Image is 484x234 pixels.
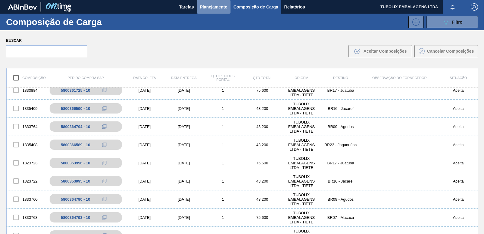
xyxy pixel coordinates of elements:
[8,4,37,10] img: TNhmsLtSVTkK8tSr43FrP2fwEKptu5GPRR3wAAAABJRU5ErkJggg==
[282,84,321,97] div: TUBOLIX EMBALAGENS LTDA - TIETE
[203,161,243,165] div: 1
[98,87,110,94] div: Copiar
[439,88,478,93] div: Aceita
[203,88,243,93] div: 1
[203,215,243,220] div: 1
[471,3,478,11] img: Logout
[61,215,90,220] div: 5800364793 - 10
[439,215,478,220] div: Aceita
[321,179,360,183] div: BR16 - Jacareí
[7,71,47,84] div: Composição
[61,197,90,202] div: 5800364790 - 10
[427,49,474,54] span: Cancelar Composições
[164,161,204,165] div: [DATE]
[125,124,164,129] div: [DATE]
[203,197,243,202] div: 1
[282,193,321,206] div: TUBOLIX EMBALAGENS LTDA - TIETE
[321,106,360,111] div: BR16 - Jacareí
[7,120,47,133] div: 1833764
[179,3,194,11] span: Tarefas
[6,36,87,45] label: Buscar
[243,124,282,129] div: 43,200
[321,76,360,80] div: Destino
[427,16,478,28] button: Filtro
[7,193,47,206] div: 1833760
[125,179,164,183] div: [DATE]
[439,124,478,129] div: Aceita
[98,177,110,185] div: Copiar
[243,179,282,183] div: 43,200
[282,138,321,152] div: TUBOLIX EMBALAGENS LTDA - TIETE
[439,179,478,183] div: Aceita
[164,124,204,129] div: [DATE]
[164,179,204,183] div: [DATE]
[203,124,243,129] div: 1
[321,88,360,93] div: BR17 - Juatuba
[282,120,321,133] div: TUBOLIX EMBALAGENS LTDA - TIETE
[61,88,90,93] div: 5800361725 - 10
[321,124,360,129] div: BR09 - Agudos
[405,16,423,28] div: Nova Composição
[321,143,360,147] div: BR23 - Jaguariúna
[7,84,47,97] div: 1830884
[282,174,321,188] div: TUBOLIX EMBALAGENS LTDA - TIETE
[98,159,110,166] div: Copiar
[321,215,360,220] div: BR07 - Macacu
[243,143,282,147] div: 43,200
[125,197,164,202] div: [DATE]
[98,141,110,148] div: Copiar
[61,143,90,147] div: 5800366589 - 10
[200,3,227,11] span: Planejamento
[61,106,90,111] div: 5800366590 - 10
[61,179,90,183] div: 5800353995 - 10
[125,161,164,165] div: [DATE]
[243,76,282,80] div: Qtd Total
[203,143,243,147] div: 1
[7,138,47,151] div: 1835408
[321,161,360,165] div: BR17 - Juatuba
[203,74,243,81] div: Qtd Pedidos Portal
[125,143,164,147] div: [DATE]
[282,156,321,170] div: TUBOLIX EMBALAGENS LTDA - TIETE
[125,76,164,80] div: Data coleta
[282,102,321,115] div: TUBOLIX EMBALAGENS LTDA - TIETE
[125,106,164,111] div: [DATE]
[164,197,204,202] div: [DATE]
[6,18,103,25] h1: Composição de Carga
[164,215,204,220] div: [DATE]
[243,161,282,165] div: 75,600
[439,106,478,111] div: Aceita
[203,179,243,183] div: 1
[7,211,47,224] div: 1833763
[164,88,204,93] div: [DATE]
[164,143,204,147] div: [DATE]
[439,76,478,80] div: Situação
[98,105,110,112] div: Copiar
[234,3,278,11] span: Composição de Carga
[360,76,439,80] div: Observação do Fornecedor
[98,123,110,130] div: Copiar
[452,20,463,25] span: Filtro
[439,197,478,202] div: Aceita
[439,143,478,147] div: Aceita
[7,157,47,169] div: 1823723
[321,197,360,202] div: BR09 - Agudos
[98,196,110,203] div: Copiar
[7,175,47,187] div: 1823722
[414,45,478,57] button: Cancelar Composições
[284,3,305,11] span: Relatórios
[61,161,90,165] div: 5800353996 - 10
[243,106,282,111] div: 43,200
[439,161,478,165] div: Aceita
[363,49,407,54] span: Aceitar Composições
[47,76,125,80] div: Pedido Compra SAP
[443,3,462,11] button: Notificações
[125,215,164,220] div: [DATE]
[243,197,282,202] div: 43,200
[98,214,110,221] div: Copiar
[282,76,321,80] div: Origem
[7,102,47,115] div: 1835409
[243,88,282,93] div: 75,600
[164,76,204,80] div: Data entrega
[348,45,412,57] button: Aceitar Composições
